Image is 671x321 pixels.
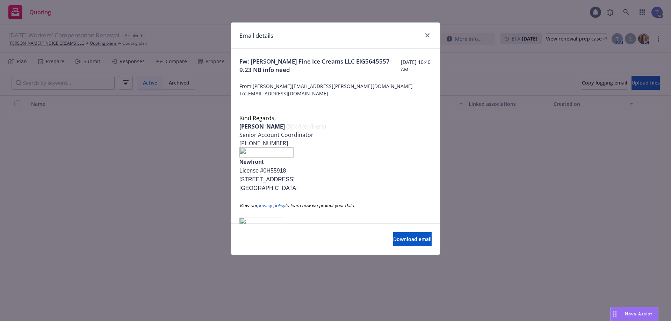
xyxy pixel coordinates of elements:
[239,90,432,97] span: To: [EMAIL_ADDRESS][DOMAIN_NAME]
[258,203,286,208] a: privacy policy
[239,168,286,174] span: License #0H55918
[393,236,432,242] span: Download email
[423,31,432,39] a: close
[239,139,432,147] p: [PHONE_NUMBER]
[239,176,295,182] span: [STREET_ADDRESS]
[286,123,326,130] span: (She/Her/Hers)
[239,57,401,74] span: Fw: [PERSON_NAME] Fine Ice Creams LLC EIG5645557 9.23 NB info need
[239,82,432,90] span: From: [PERSON_NAME][EMAIL_ADDRESS][PERSON_NAME][DOMAIN_NAME]
[401,58,432,73] span: [DATE] 10:40 AM
[611,307,619,321] div: Drag to move
[239,114,276,122] span: Kind Regards,
[239,123,285,130] b: [PERSON_NAME]
[239,31,273,40] h1: Email details
[393,232,432,246] button: Download email
[239,159,264,165] b: Newfront
[239,147,294,158] img: 138c39d4-aff4-4e68-841d-73f890f4b92d
[239,185,298,191] span: [GEOGRAPHIC_DATA]
[239,131,432,139] p: Senior Account Coordinator
[610,307,658,321] button: Nova Assist
[286,203,356,208] i: to learn how we protect your data.
[239,203,258,208] i: View our
[625,311,652,317] span: Nova Assist
[239,218,283,254] img: 071d21ba-a63d-4a15-bff8-6d1e0997a70d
